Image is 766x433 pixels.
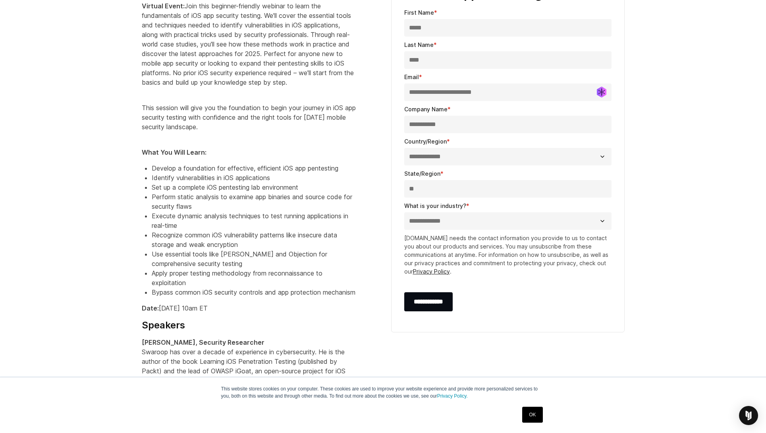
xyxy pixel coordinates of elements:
a: Privacy Policy. [437,393,468,399]
li: Use essential tools like [PERSON_NAME] and Objection for comprehensive security testing [152,249,356,268]
p: Swaroop has over a decade of experience in cybersecurity. He is the author of the book Learning i... [142,338,356,414]
li: Apply proper testing methodology from reconnaissance to exploitation [152,268,356,287]
h4: Speakers [142,319,356,331]
span: Company Name [404,106,448,113]
span: State/Region [404,170,440,177]
span: Country/Region [404,138,447,145]
span: What is your industry? [404,202,466,209]
strong: [PERSON_NAME], Security Researcher [142,338,264,346]
li: Set up a complete iOS pentesting lab environment [152,183,356,192]
li: Recognize common iOS vulnerability patterns like insecure data storage and weak encryption [152,230,356,249]
div: Open Intercom Messenger [739,406,758,425]
p: This website stores cookies on your computer. These cookies are used to improve your website expe... [221,385,545,400]
li: Perform static analysis to examine app binaries and source code for security flaws [152,192,356,211]
span: This session will give you the foundation to begin your journey in iOS app security testing with ... [142,104,356,131]
li: Identify vulnerabilities in iOS applications [152,173,356,183]
strong: Date: [142,304,159,312]
li: Execute dynamic analysis techniques to test running applications in real-time [152,211,356,230]
p: [DATE] 10am ET [142,303,356,313]
strong: What You Will Learn: [142,148,206,156]
span: Last Name [404,41,434,48]
a: OK [522,407,542,423]
p: [DOMAIN_NAME] needs the contact information you provide to us to contact you about our products a... [404,234,612,276]
li: Bypass common iOS security controls and app protection mechanism [152,287,356,297]
strong: Virtual Event: [142,2,185,10]
a: Privacy Policy [413,268,450,275]
span: Email [404,74,419,80]
span: Join this beginner-friendly webinar to learn the fundamentals of iOS app security testing. We'll ... [142,2,354,86]
span: First Name [404,9,434,16]
li: Develop a foundation for effective, efficient iOS app pentesting [152,163,356,173]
